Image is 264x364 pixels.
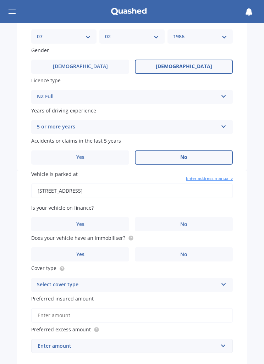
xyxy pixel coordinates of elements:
[76,252,84,258] span: Yes
[31,308,233,323] input: Enter amount
[31,183,233,198] input: Enter address
[180,154,187,160] span: No
[31,77,61,84] span: Licence type
[31,235,125,241] span: Does your vehicle have an immobiliser?
[31,47,49,54] span: Gender
[31,171,78,177] span: Vehicle is parked at
[156,64,212,70] span: [DEMOGRAPHIC_DATA]
[37,281,218,289] div: Select cover type
[53,64,108,70] span: [DEMOGRAPHIC_DATA]
[31,17,61,23] span: Date of birth
[180,221,187,227] span: No
[37,93,218,101] div: NZ Full
[37,123,218,131] div: 5 or more years
[76,154,84,160] span: Yes
[76,221,84,227] span: Yes
[31,326,91,333] span: Preferred excess amount
[31,107,96,114] span: Years of driving experience
[180,252,187,258] span: No
[38,342,218,350] div: Enter amount
[31,204,94,211] span: Is your vehicle on finance?
[31,138,121,144] span: Accidents or claims in the last 5 years
[31,295,94,302] span: Preferred insured amount
[186,175,233,182] span: Enter address manually
[31,265,56,272] span: Cover type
